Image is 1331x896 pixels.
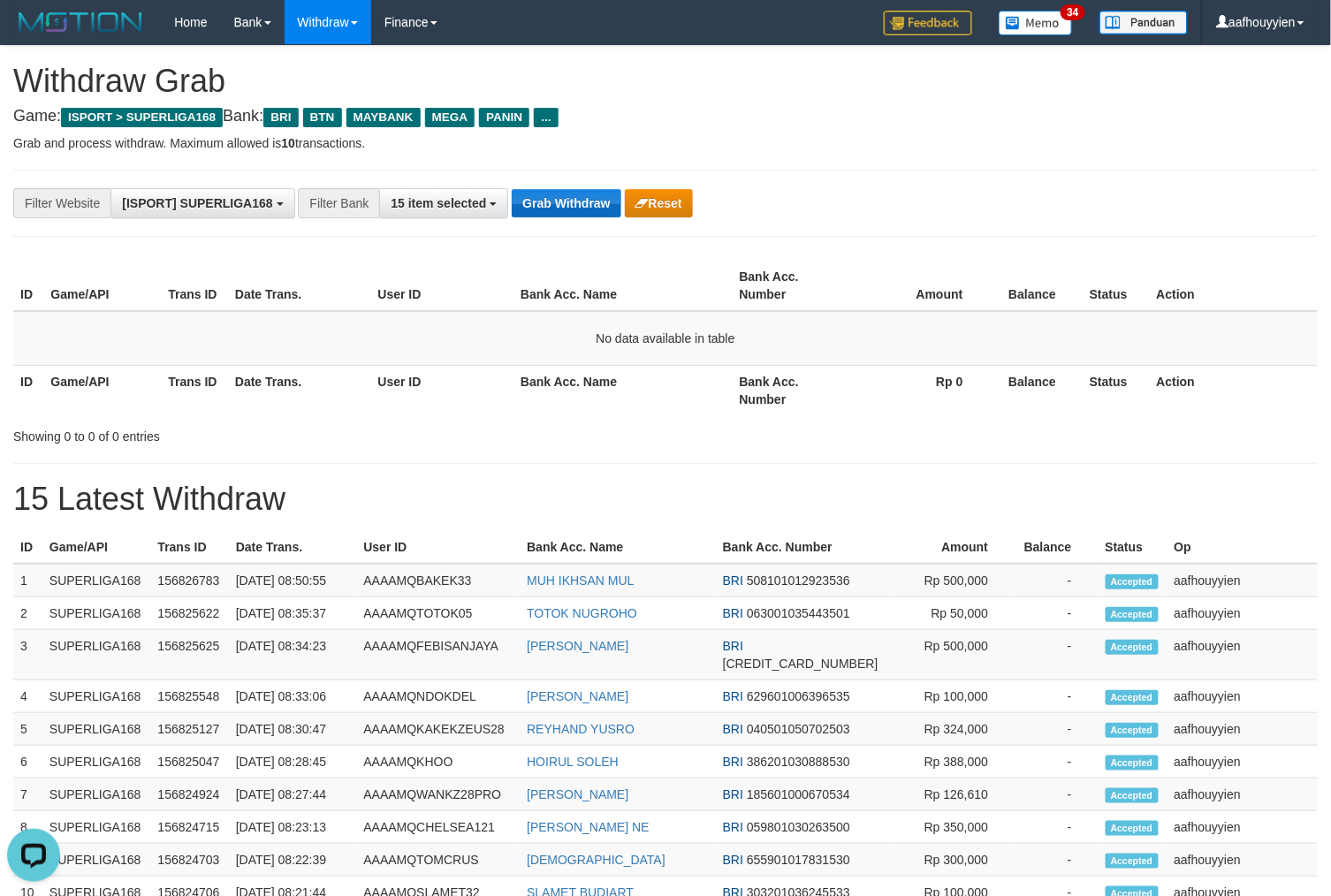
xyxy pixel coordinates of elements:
[1015,630,1098,680] td: -
[747,787,850,801] span: Copy 185601000670534 to clipboard
[150,531,228,564] th: Trans ID
[229,713,357,746] td: [DATE] 08:30:47
[13,630,42,680] td: 3
[512,189,620,217] button: Grab Withdraw
[1015,680,1098,713] td: -
[1167,811,1318,844] td: aafhouyyien
[479,108,529,127] span: PANIN
[733,261,850,311] th: Bank Acc. Number
[229,811,357,844] td: [DATE] 08:23:13
[150,713,228,746] td: 156825127
[890,713,1015,746] td: Rp 324,000
[13,597,42,630] td: 2
[13,746,42,778] td: 6
[150,778,228,811] td: 156824924
[1106,640,1159,655] span: Accepted
[1015,597,1098,630] td: -
[1015,564,1098,597] td: -
[13,713,42,746] td: 5
[723,689,743,703] span: BRI
[733,365,850,415] th: Bank Acc. Number
[520,531,716,564] th: Bank Acc. Name
[42,811,151,844] td: SUPERLIGA168
[890,746,1015,778] td: Rp 388,000
[13,482,1318,517] h1: 15 Latest Withdraw
[13,134,1318,152] p: Grab and process withdraw. Maximum allowed is transactions.
[1106,723,1159,738] span: Accepted
[228,261,371,311] th: Date Trans.
[42,531,151,564] th: Game/API
[850,261,990,311] th: Amount
[1167,778,1318,811] td: aafhouyyien
[747,755,850,769] span: Copy 386201030888530 to clipboard
[1167,844,1318,877] td: aafhouyyien
[1167,680,1318,713] td: aafhouyyien
[42,844,151,877] td: SUPERLIGA168
[356,713,520,746] td: AAAAMQKAKEKZEUS28
[890,680,1015,713] td: Rp 100,000
[534,108,558,127] span: ...
[356,597,520,630] td: AAAAMQTOTOK05
[356,680,520,713] td: AAAAMQNDOKDEL
[1167,746,1318,778] td: aafhouyyien
[371,365,514,415] th: User ID
[150,746,228,778] td: 156825047
[513,365,733,415] th: Bank Acc. Name
[1167,597,1318,630] td: aafhouyyien
[13,365,43,415] th: ID
[890,531,1015,564] th: Amount
[263,108,298,127] span: BRI
[890,597,1015,630] td: Rp 50,000
[527,787,628,801] a: [PERSON_NAME]
[371,261,514,311] th: User ID
[356,531,520,564] th: User ID
[723,657,878,671] span: Copy 561601026725537 to clipboard
[13,64,1318,99] h1: Withdraw Grab
[229,746,357,778] td: [DATE] 08:28:45
[850,365,990,415] th: Rp 0
[43,261,161,311] th: Game/API
[527,853,665,867] a: [DEMOGRAPHIC_DATA]
[527,639,628,653] a: [PERSON_NAME]
[527,755,619,769] a: HOIRUL SOLEH
[13,811,42,844] td: 8
[13,421,542,445] div: Showing 0 to 0 of 0 entries
[7,7,60,60] button: Open LiveChat chat widget
[1015,746,1098,778] td: -
[281,136,295,150] strong: 10
[150,597,228,630] td: 156825622
[1167,564,1318,597] td: aafhouyyien
[150,811,228,844] td: 156824715
[747,820,850,834] span: Copy 059801030263500 to clipboard
[884,11,972,35] img: Feedback.jpg
[1106,821,1159,836] span: Accepted
[13,108,1318,125] h4: Game: Bank:
[356,778,520,811] td: AAAAMQWANKZ28PRO
[1083,261,1150,311] th: Status
[303,108,342,127] span: BTN
[229,778,357,811] td: [DATE] 08:27:44
[229,630,357,680] td: [DATE] 08:34:23
[1106,854,1159,869] span: Accepted
[1061,4,1084,20] span: 34
[625,189,693,217] button: Reset
[1099,531,1167,564] th: Status
[356,630,520,680] td: AAAAMQFEBISANJAYA
[229,597,357,630] td: [DATE] 08:35:37
[747,573,850,588] span: Copy 508101012923536 to clipboard
[1150,261,1318,311] th: Action
[747,689,850,703] span: Copy 629601006396535 to clipboard
[228,365,371,415] th: Date Trans.
[999,11,1073,35] img: Button%20Memo.svg
[1015,531,1098,564] th: Balance
[110,188,294,218] button: [ISPORT] SUPERLIGA168
[1015,811,1098,844] td: -
[42,680,151,713] td: SUPERLIGA168
[161,365,228,415] th: Trans ID
[42,597,151,630] td: SUPERLIGA168
[150,680,228,713] td: 156825548
[61,108,223,127] span: ISPORT > SUPERLIGA168
[356,564,520,597] td: AAAAMQBAKEK33
[150,564,228,597] td: 156826783
[1099,11,1188,34] img: panduan.png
